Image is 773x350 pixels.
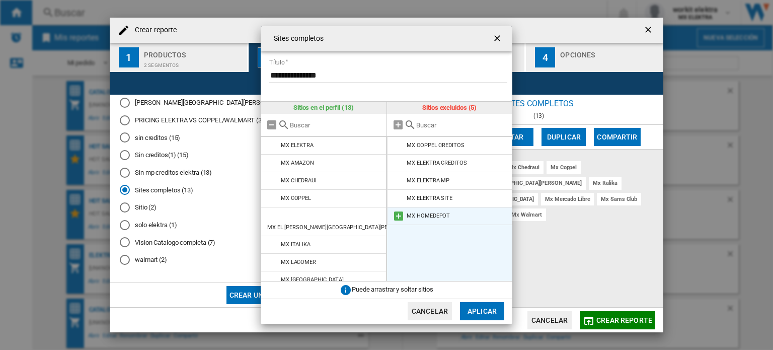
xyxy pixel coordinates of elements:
[416,121,508,129] input: Buscar
[266,119,278,131] md-icon: Quitar todo
[352,286,433,293] span: Puede arrastrar y soltar sitios
[407,177,449,184] div: MX ELEKTRA MP
[281,241,311,248] div: MX ITALIKA
[407,195,452,201] div: MX ELEKTRA SITE
[290,121,381,129] input: Buscar
[460,302,504,320] button: Aplicar
[407,142,464,149] div: MX COPPEL CREDITOS
[261,26,512,324] md-dialog: {{::title}} {{::getI18NText('BUTTONS.CANCEL')}} ...
[269,34,324,44] h4: Sites completos
[261,102,386,114] div: Sitios en el perfil (13)
[281,177,317,184] div: MX CHEDRAUI
[407,160,467,166] div: MX ELEKTRA CREDITOS
[281,142,314,149] div: MX ELEKTRA
[281,195,311,201] div: MX COPPEL
[281,276,344,283] div: MX [GEOGRAPHIC_DATA]
[387,102,513,114] div: Sitios excluidos (5)
[281,160,314,166] div: MX AMAZON
[281,259,316,265] div: MX LACOMER
[392,119,404,131] md-icon: Añadir todos
[407,213,450,219] div: MX HOMEDEPOT
[492,33,504,45] ng-md-icon: getI18NText('BUTTONS.CLOSE_DIALOG')
[267,224,422,231] div: MX EL [PERSON_NAME][GEOGRAPHIC_DATA][PERSON_NAME]
[408,302,452,320] button: Cancelar
[488,29,508,49] button: getI18NText('BUTTONS.CLOSE_DIALOG')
